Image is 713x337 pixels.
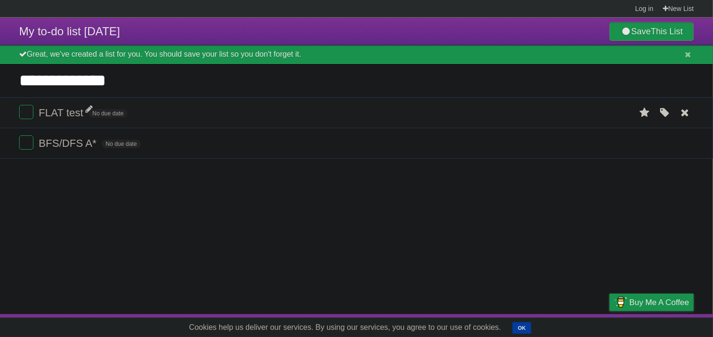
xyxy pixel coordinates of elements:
[89,109,127,118] span: No due date
[19,135,33,150] label: Done
[609,294,694,311] a: Buy me a coffee
[609,22,694,41] a: SaveThis List
[636,105,654,121] label: Star task
[565,317,586,335] a: Terms
[179,318,511,337] span: Cookies help us deliver our services. By using our services, you agree to our use of cookies.
[513,322,531,334] button: OK
[514,317,553,335] a: Developers
[39,107,85,119] span: FLAT test
[651,27,683,36] b: This List
[19,25,120,38] span: My to-do list [DATE]
[629,294,689,311] span: Buy me a coffee
[597,317,622,335] a: Privacy
[102,140,140,148] span: No due date
[482,317,503,335] a: About
[614,294,627,310] img: Buy me a coffee
[39,137,99,149] span: BFS/DFS A*
[19,105,33,119] label: Done
[634,317,694,335] a: Suggest a feature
